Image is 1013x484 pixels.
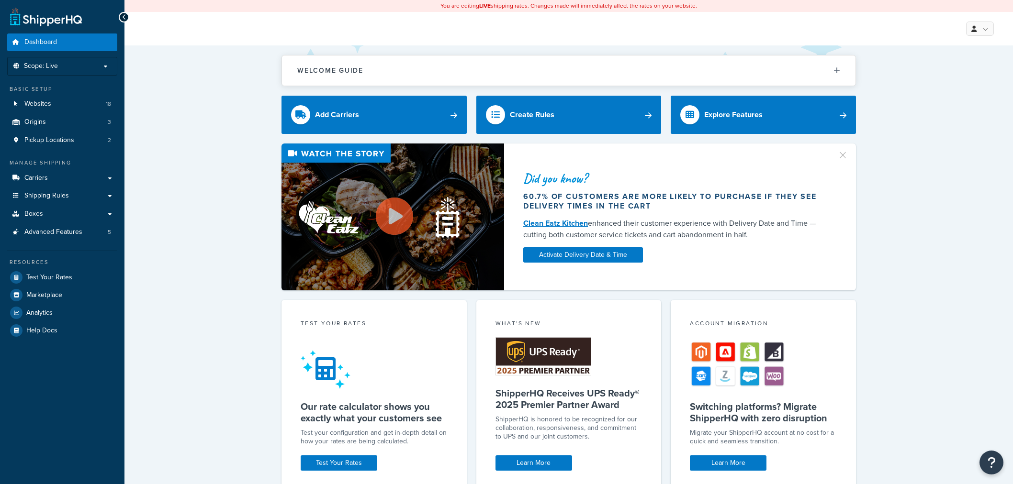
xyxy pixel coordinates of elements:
[108,228,111,236] span: 5
[7,304,117,321] a: Analytics
[301,319,448,330] div: Test your rates
[108,118,111,126] span: 3
[24,192,69,200] span: Shipping Rules
[7,95,117,113] li: Websites
[523,247,643,263] a: Activate Delivery Date & Time
[7,85,117,93] div: Basic Setup
[495,455,572,471] a: Learn More
[7,269,117,286] a: Test Your Rates
[7,132,117,149] a: Pickup Locations2
[476,96,662,134] a: Create Rules
[26,274,72,282] span: Test Your Rates
[315,108,359,121] div: Add Carriers
[24,38,57,46] span: Dashboard
[690,455,766,471] a: Learn More
[301,455,377,471] a: Test Your Rates
[24,62,58,70] span: Scope: Live
[7,113,117,131] li: Origins
[495,415,642,441] p: ShipperHQ is honored to be recognized for our collaboration, responsiveness, and commitment to UP...
[106,100,111,108] span: 18
[7,113,117,131] a: Origins3
[704,108,763,121] div: Explore Features
[281,143,504,290] img: Video thumbnail
[24,118,46,126] span: Origins
[26,309,53,317] span: Analytics
[495,387,642,410] h5: ShipperHQ Receives UPS Ready® 2025 Premier Partner Award
[282,55,855,86] button: Welcome Guide
[979,451,1003,474] button: Open Resource Center
[7,223,117,241] a: Advanced Features5
[281,96,467,134] a: Add Carriers
[7,169,117,187] a: Carriers
[24,228,82,236] span: Advanced Features
[690,319,837,330] div: Account Migration
[495,319,642,330] div: What's New
[297,67,363,74] h2: Welcome Guide
[24,100,51,108] span: Websites
[671,96,856,134] a: Explore Features
[26,327,57,335] span: Help Docs
[690,401,837,424] h5: Switching platforms? Migrate ShipperHQ with zero disruption
[7,33,117,51] a: Dashboard
[7,187,117,205] a: Shipping Rules
[510,108,554,121] div: Create Rules
[690,429,837,446] div: Migrate your ShipperHQ account at no cost for a quick and seamless transition.
[7,223,117,241] li: Advanced Features
[301,401,448,424] h5: Our rate calculator shows you exactly what your customers see
[24,210,43,218] span: Boxes
[7,132,117,149] li: Pickup Locations
[24,136,74,144] span: Pickup Locations
[7,258,117,266] div: Resources
[523,218,588,229] a: Clean Eatz Kitchen
[7,286,117,304] a: Marketplace
[523,192,826,211] div: 60.7% of customers are more likely to purchase if they see delivery times in the cart
[7,159,117,167] div: Manage Shipping
[108,136,111,144] span: 2
[7,95,117,113] a: Websites18
[523,172,826,185] div: Did you know?
[7,322,117,339] a: Help Docs
[301,429,448,446] div: Test your configuration and get in-depth detail on how your rates are being calculated.
[26,291,62,299] span: Marketplace
[523,218,826,241] div: enhanced their customer experience with Delivery Date and Time — cutting both customer service ti...
[479,1,491,10] b: LIVE
[7,205,117,223] a: Boxes
[24,174,48,182] span: Carriers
